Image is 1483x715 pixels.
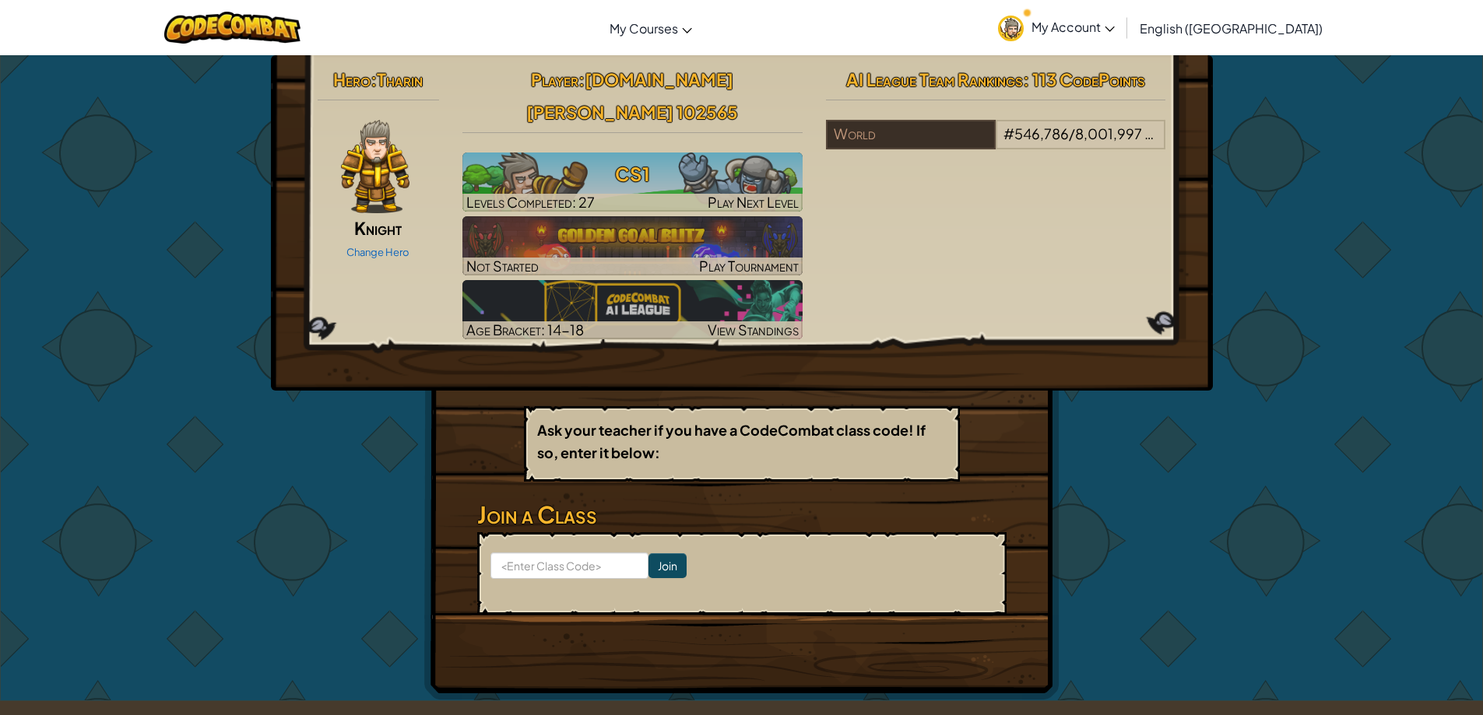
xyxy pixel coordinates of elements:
[998,16,1024,41] img: avatar
[1140,20,1323,37] span: English ([GEOGRAPHIC_DATA])
[341,120,409,213] img: knight-pose.png
[377,68,423,90] span: Tharin
[466,257,539,275] span: Not Started
[708,321,799,338] span: View Standings
[346,246,409,258] a: Change Hero
[1031,19,1115,35] span: My Account
[648,553,687,578] input: Join
[578,68,585,90] span: :
[826,135,1166,152] a: World#546,786/8,001,997players
[708,193,799,211] span: Play Next Level
[1003,124,1014,142] span: #
[462,156,803,191] h3: CS1
[1069,124,1075,142] span: /
[462,152,803,212] a: Play Next Level
[602,7,700,49] a: My Courses
[462,216,803,275] img: Golden Goal
[1075,124,1142,142] span: 8,001,997
[466,321,584,338] span: Age Bracket: 14-18
[699,257,799,275] span: Play Tournament
[477,497,1007,532] h3: Join a Class
[826,120,996,149] div: World
[531,68,578,90] span: Player
[462,280,803,339] img: Join AI League
[1132,7,1330,49] a: English ([GEOGRAPHIC_DATA])
[462,152,803,212] img: CS1
[610,20,678,37] span: My Courses
[354,217,402,239] span: Knight
[526,68,738,123] span: [DOMAIN_NAME][PERSON_NAME] 102565
[1014,124,1069,142] span: 546,786
[490,552,648,579] input: <Enter Class Code>
[462,216,803,275] a: Not StartedPlay Tournament
[371,68,377,90] span: :
[846,68,1023,90] span: AI League Team Rankings
[164,12,300,44] img: CodeCombat logo
[1023,68,1145,90] span: : 113 CodePoints
[537,421,926,461] b: Ask your teacher if you have a CodeCombat class code! If so, enter it below:
[333,68,371,90] span: Hero
[462,280,803,339] a: Age Bracket: 14-18View Standings
[990,3,1123,52] a: My Account
[466,193,595,211] span: Levels Completed: 27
